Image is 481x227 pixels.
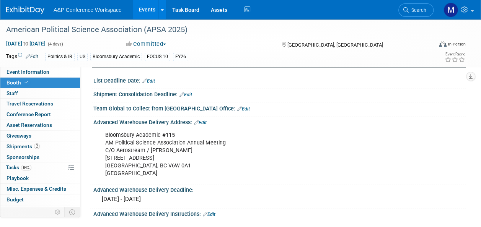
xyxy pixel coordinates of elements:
[0,184,80,194] a: Misc. Expenses & Credits
[7,111,51,117] span: Conference Report
[124,40,169,48] button: Committed
[93,75,466,85] div: List Deadline Date:
[399,40,466,51] div: Event Format
[93,117,466,126] div: Advanced Warehouse Delivery Address:
[0,152,80,162] a: Sponsorships
[7,143,40,149] span: Shipments
[45,53,75,61] div: Politics & IR
[409,7,426,13] span: Search
[0,131,80,141] a: Giveaways
[7,122,52,128] span: Asset Reservations
[3,23,426,37] div: American Political Science Association (APSA 2025)
[445,52,465,56] div: Event Rating
[7,196,24,203] span: Budget
[145,53,170,61] div: FOCUS 10
[0,205,80,216] a: ROI, Objectives & ROO
[90,53,142,61] div: Bloomsbury Academic
[0,109,80,120] a: Conference Report
[173,53,188,61] div: FY26
[34,143,40,149] span: 2
[0,120,80,130] a: Asset Reservations
[93,89,466,99] div: Shipment Consolidation Deadline:
[7,154,39,160] span: Sponsorships
[26,54,38,59] a: Edit
[142,78,155,84] a: Edit
[0,78,80,88] a: Booth
[443,3,458,17] img: Matt Hambridge
[7,101,53,107] span: Travel Reservations
[203,212,215,217] a: Edit
[0,162,80,173] a: Tasks84%
[22,41,29,47] span: to
[93,208,466,218] div: Advanced Warehouse Delivery Instructions:
[7,175,29,181] span: Playbook
[237,106,250,112] a: Edit
[47,42,63,47] span: (4 days)
[93,184,466,194] div: Advanced Warehouse Delivery Deadline:
[0,141,80,152] a: Shipments2
[448,41,466,47] div: In-Person
[24,80,28,84] i: Booth reservation complete
[6,52,38,61] td: Tags
[6,6,44,14] img: ExhibitDay
[51,207,65,217] td: Personalize Event Tab Strip
[0,173,80,183] a: Playbook
[100,128,392,181] div: Bloomsbury Academic #115 AM Political Science Association Annual Meeting C/O Aerostream / [PERSON...
[54,7,122,13] span: A&P Conference Workspace
[0,88,80,99] a: Staff
[21,165,31,170] span: 84%
[6,40,46,47] span: [DATE] [DATE]
[0,67,80,77] a: Event Information
[0,195,80,205] a: Budget
[398,3,434,17] a: Search
[287,42,383,48] span: [GEOGRAPHIC_DATA], [GEOGRAPHIC_DATA]
[65,207,80,217] td: Toggle Event Tabs
[179,92,192,97] a: Edit
[0,99,80,109] a: Travel Reservations
[7,133,31,139] span: Giveaways
[7,79,30,86] span: Booth
[93,103,466,113] div: Team Global to Collect from [GEOGRAPHIC_DATA] Office:
[7,207,58,213] span: ROI, Objectives & ROO
[439,41,447,47] img: Format-Inperson.png
[77,53,88,61] div: US
[6,164,31,170] span: Tasks
[7,69,49,75] span: Event Information
[194,120,207,125] a: Edit
[99,193,460,205] div: [DATE] - [DATE]
[7,186,66,192] span: Misc. Expenses & Credits
[7,90,18,96] span: Staff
